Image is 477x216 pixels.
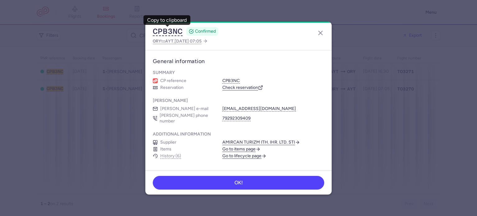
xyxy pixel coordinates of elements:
[153,70,175,76] h4: Summary
[222,106,296,112] button: [EMAIL_ADDRESS][DOMAIN_NAME]
[160,154,181,159] button: History (6)
[195,28,216,34] span: CONFIRMED
[222,146,261,152] a: Go to items page
[160,140,176,145] span: Supplier
[153,39,161,44] span: ORY
[160,85,184,90] span: Reservation
[153,58,324,65] h3: General information
[175,39,202,44] span: [DATE] 07:05
[147,17,187,23] div: Copy to clipboard
[153,131,211,137] h4: Additional information
[222,85,263,90] a: Check reservation
[153,37,208,45] a: ORYtoAYT,[DATE] 07:05
[160,146,171,152] span: Items
[153,176,324,190] button: OK!
[160,106,208,112] span: [PERSON_NAME] e-mail
[222,116,251,121] button: 79292309409
[160,113,215,124] span: [PERSON_NAME] phone number
[153,98,188,103] h4: [PERSON_NAME]
[165,39,174,44] span: AYT
[153,27,183,36] button: CPB3NC
[153,78,158,83] figure: 1L airline logo
[222,140,300,145] a: AMIRCAN TURIZM ITH. IHR. LTD. STI
[160,78,186,84] span: CP reference
[234,180,243,186] span: OK!
[222,153,266,159] a: Go to lifecycle page
[153,37,202,45] span: to ,
[222,78,240,84] button: CPB3NC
